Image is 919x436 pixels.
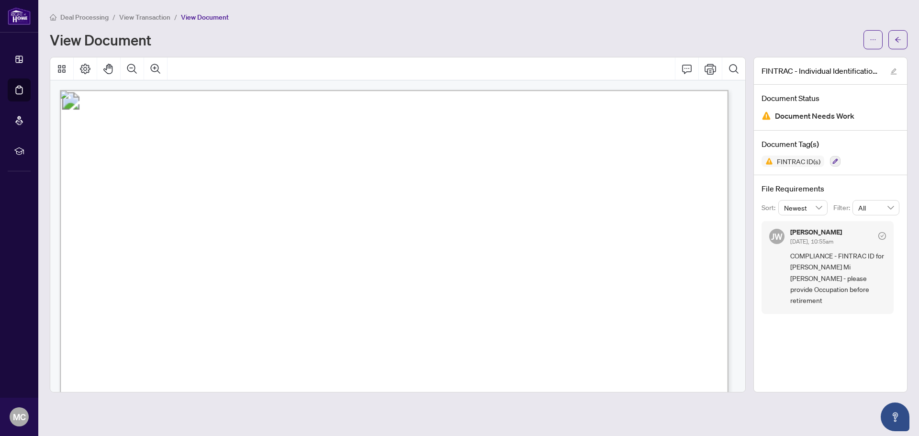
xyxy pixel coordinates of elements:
[762,111,771,121] img: Document Status
[784,201,822,215] span: Newest
[181,13,229,22] span: View Document
[50,14,56,21] span: home
[762,138,899,150] h4: Document Tag(s)
[881,402,909,431] button: Open asap
[762,202,778,213] p: Sort:
[50,32,151,47] h1: View Document
[870,36,876,43] span: ellipsis
[13,410,26,424] span: MC
[762,156,773,167] img: Status Icon
[112,11,115,22] li: /
[174,11,177,22] li: /
[119,13,170,22] span: View Transaction
[762,92,899,104] h4: Document Status
[790,250,886,306] span: COMPLIANCE - FINTRAC ID for [PERSON_NAME] Mi [PERSON_NAME] - please provide Occupation before ret...
[790,238,833,245] span: [DATE], 10:55am
[60,13,109,22] span: Deal Processing
[790,229,842,235] h5: [PERSON_NAME]
[773,158,824,165] span: FINTRAC ID(s)
[858,201,894,215] span: All
[762,65,881,77] span: FINTRAC - Individual Identification Information Record 4.pdf
[833,202,852,213] p: Filter:
[8,7,31,25] img: logo
[775,110,854,123] span: Document Needs Work
[895,36,901,43] span: arrow-left
[890,68,897,75] span: edit
[762,183,899,194] h4: File Requirements
[771,230,783,243] span: JW
[878,232,886,240] span: check-circle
